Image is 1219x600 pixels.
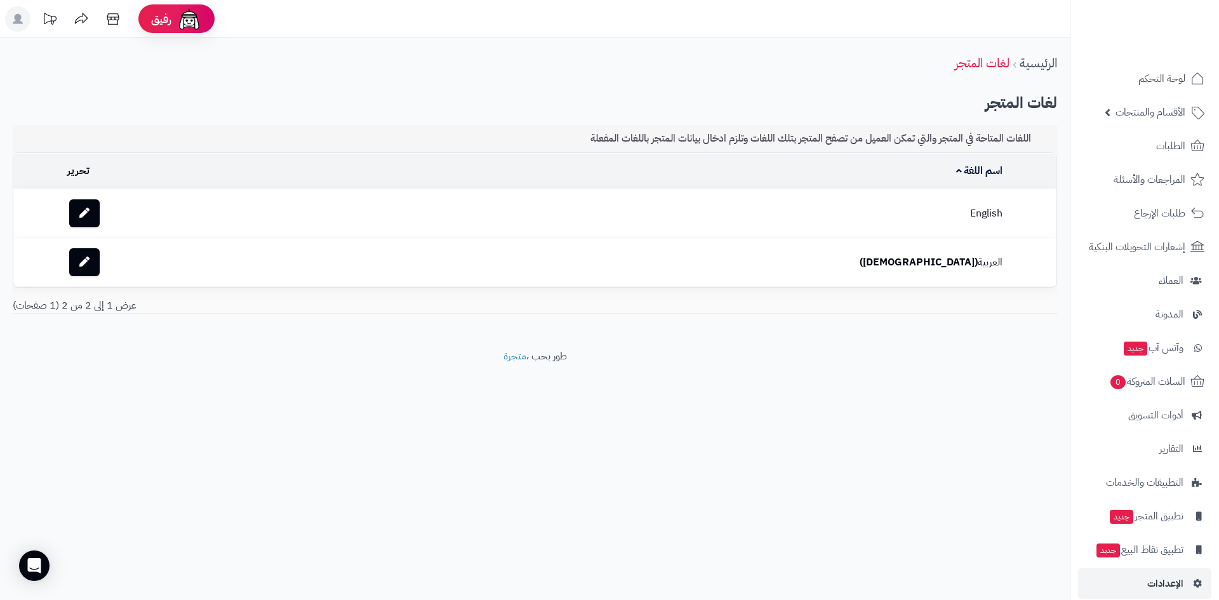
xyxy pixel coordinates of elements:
a: وآتس آبجديد [1078,333,1211,363]
span: تطبيق المتجر [1109,507,1183,525]
a: اسم اللغة [956,163,1003,178]
span: العملاء [1159,272,1183,290]
span: جديد [1124,342,1147,356]
a: طلبات الإرجاع [1078,198,1211,229]
a: تطبيق المتجرجديد [1078,501,1211,531]
a: أدوات التسويق [1078,400,1211,430]
a: الطلبات [1078,131,1211,161]
img: ai-face.png [177,6,202,32]
a: الإعدادات [1078,568,1211,599]
a: تحديثات المنصة [34,6,65,35]
span: المدونة [1156,305,1183,323]
span: الطلبات [1156,137,1185,155]
a: متجرة [503,349,526,364]
span: جديد [1096,543,1120,557]
span: جديد [1110,510,1133,524]
div: Open Intercom Messenger [19,550,50,581]
a: السلات المتروكة0 [1078,366,1211,397]
span: إشعارات التحويلات البنكية [1089,238,1185,256]
span: رفيق [151,11,171,27]
span: 0 [1110,375,1126,389]
a: إشعارات التحويلات البنكية [1078,232,1211,262]
td: العربية [275,238,1008,286]
td: تحرير [62,154,275,189]
span: الأقسام والمنتجات [1116,103,1185,121]
b: ([DEMOGRAPHIC_DATA]) [860,255,978,270]
h2: لغات المتجر [13,90,1057,116]
span: التطبيقات والخدمات [1106,474,1183,491]
td: English [275,189,1008,237]
a: الرئيسية [1020,53,1057,72]
a: المدونة [1078,299,1211,330]
span: أدوات التسويق [1128,406,1183,424]
a: تطبيق نقاط البيعجديد [1078,535,1211,565]
h3: اللغات المتاحة في المتجر والتي تمكن العميل من تصفح المتجر بتلك اللغات وتلزم ادخال بيانات المتجر ب... [590,133,1048,145]
span: طلبات الإرجاع [1134,204,1185,222]
a: العملاء [1078,265,1211,296]
span: المراجعات والأسئلة [1114,171,1185,189]
span: التقارير [1159,440,1183,458]
span: لوحة التحكم [1138,70,1185,88]
span: وآتس آب [1122,339,1183,357]
a: لغات المتجر [955,53,1009,72]
a: التطبيقات والخدمات [1078,467,1211,498]
a: التقارير [1078,434,1211,464]
div: عرض 1 إلى 2 من 2 (1 صفحات) [3,298,535,313]
span: تطبيق نقاط البيع [1095,541,1183,559]
a: لوحة التحكم [1078,63,1211,94]
span: السلات المتروكة [1109,373,1185,390]
a: المراجعات والأسئلة [1078,164,1211,195]
span: الإعدادات [1147,575,1183,592]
